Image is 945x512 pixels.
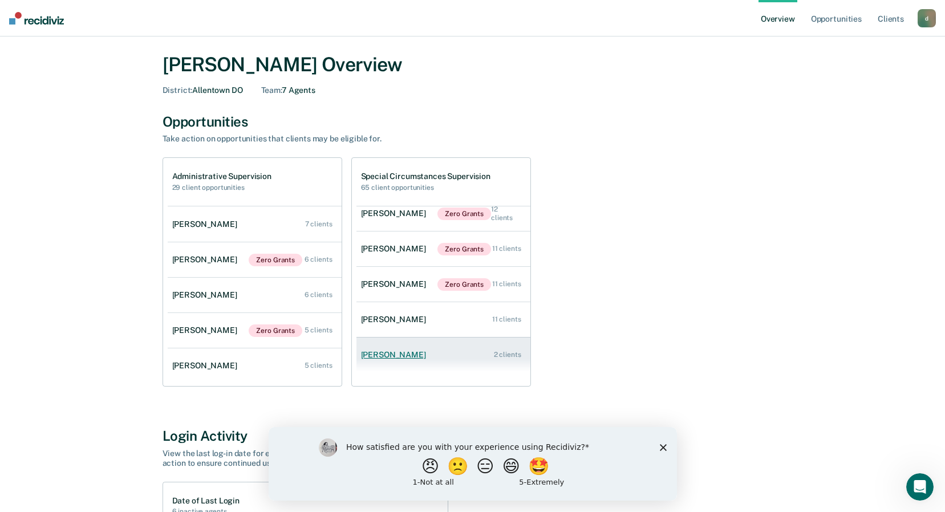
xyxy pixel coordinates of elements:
div: Allentown DO [163,86,243,95]
div: [PERSON_NAME] [172,220,242,229]
span: Zero Grants [249,324,302,337]
div: [PERSON_NAME] [172,326,242,335]
div: [PERSON_NAME] [361,279,431,289]
iframe: Survey by Kim from Recidiviz [269,427,677,501]
div: 2 clients [494,351,521,359]
button: d [918,9,936,27]
div: [PERSON_NAME] [361,315,431,324]
div: View the last log-in date for each agent. Any agent inactive for over 30 days will be flagged, so... [163,449,562,468]
span: Team : [261,86,282,95]
h1: Administrative Supervision [172,172,271,181]
div: 11 clients [492,315,521,323]
a: [PERSON_NAME]Zero Grants 12 clients [356,194,530,233]
div: [PERSON_NAME] [361,244,431,254]
a: [PERSON_NAME] 7 clients [168,208,342,241]
a: [PERSON_NAME]Zero Grants 5 clients [168,313,342,348]
div: [PERSON_NAME] [172,361,242,371]
h2: 65 client opportunities [361,184,490,192]
h1: Date of Last Login [172,496,240,506]
a: [PERSON_NAME]Zero Grants 11 clients [356,267,530,302]
img: Recidiviz [9,12,64,25]
div: 11 clients [492,280,521,288]
span: Zero Grants [249,254,302,266]
h2: 29 client opportunities [172,184,271,192]
div: 7 clients [305,220,332,228]
div: 6 clients [305,255,332,263]
span: Zero Grants [437,243,491,255]
div: 5 clients [305,361,332,369]
div: [PERSON_NAME] [361,209,431,218]
div: [PERSON_NAME] Overview [163,53,783,76]
div: Opportunities [163,113,783,130]
div: 7 Agents [261,86,315,95]
a: [PERSON_NAME] 6 clients [168,279,342,311]
div: [PERSON_NAME] [172,290,242,300]
div: Take action on opportunities that clients may be eligible for. [163,134,562,144]
div: Login Activity [163,428,783,444]
div: 5 clients [305,326,332,334]
h1: Special Circumstances Supervision [361,172,490,181]
div: 12 clients [491,205,521,222]
iframe: Intercom live chat [906,473,934,501]
div: 11 clients [492,245,521,253]
a: [PERSON_NAME] 11 clients [356,303,530,336]
span: Zero Grants [437,208,491,220]
span: District : [163,86,193,95]
a: [PERSON_NAME]Zero Grants 6 clients [168,242,342,278]
div: [PERSON_NAME] [172,255,242,265]
a: [PERSON_NAME] 2 clients [356,339,530,371]
span: Zero Grants [437,278,491,291]
div: 6 clients [305,291,332,299]
a: [PERSON_NAME] 5 clients [168,350,342,382]
a: [PERSON_NAME]Zero Grants 11 clients [356,231,530,267]
div: [PERSON_NAME] [361,350,431,360]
